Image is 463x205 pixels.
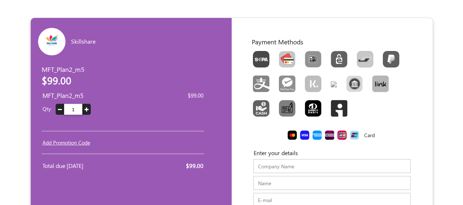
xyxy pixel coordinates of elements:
img: Bancontact.png [357,51,373,67]
img: S_PT_wechat_pay.png [279,76,295,92]
span: $99.00 [188,92,204,99]
img: S_PT_klarna.png [305,76,321,92]
div: MFT_Plan2_m5 [42,91,134,121]
img: S_PT_alipay.png [253,76,269,92]
input: Company Name [253,159,411,173]
img: CardCollection2.png [288,131,297,140]
img: CardCollection7.png [350,131,359,140]
div: Total due [DATE] [42,161,118,170]
img: EPS.png [331,51,347,67]
h2: $99.00 [42,74,133,86]
img: S_PT_bank_transfer.png [331,81,337,87]
img: S_PT_paypal.png [383,51,399,67]
img: Cash.png [253,100,269,117]
div: MFT_Plan2_m5 [42,65,133,89]
img: Sepa.png [253,51,269,67]
img: CardCollection.png [279,51,295,67]
img: Ideal.png [305,51,321,67]
h6: Skillshare [71,38,165,45]
input: Name [253,176,411,190]
img: CardCollection6.png [337,131,347,140]
img: CardCollection4.png [313,131,322,140]
img: Link.png [372,76,389,92]
img: CardCollection5.png [325,131,334,140]
h5: Enter your details [254,149,411,156]
img: GC_InstantBankPay.png [331,100,347,117]
img: CardCollection3.png [300,131,309,140]
span: $99.00 [186,162,204,169]
img: Cheque.png [279,100,295,117]
div: Toolbar with button groups [248,48,418,122]
img: BankTransfer.png [346,76,363,92]
span: Qty: [42,105,52,112]
label: Card [364,131,375,139]
a: Add Promotion Code [42,139,90,146]
img: GOCARDLESS.png [305,100,321,117]
h5: Payment Methods [252,38,418,45]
